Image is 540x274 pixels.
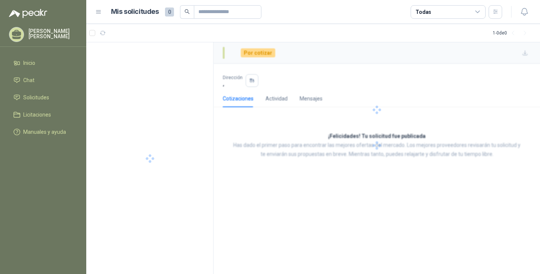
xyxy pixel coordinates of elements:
img: Logo peakr [9,9,47,18]
h1: Mis solicitudes [111,6,159,17]
span: Solicitudes [23,93,49,102]
span: 0 [165,7,174,16]
span: Licitaciones [23,111,51,119]
div: Todas [415,8,431,16]
a: Chat [9,73,77,87]
span: Chat [23,76,34,84]
span: Inicio [23,59,35,67]
div: 1 - 0 de 0 [493,27,531,39]
a: Manuales y ayuda [9,125,77,139]
span: Manuales y ayuda [23,128,66,136]
a: Inicio [9,56,77,70]
a: Licitaciones [9,108,77,122]
a: Solicitudes [9,90,77,105]
p: [PERSON_NAME] [PERSON_NAME] [28,28,77,39]
span: search [184,9,190,14]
